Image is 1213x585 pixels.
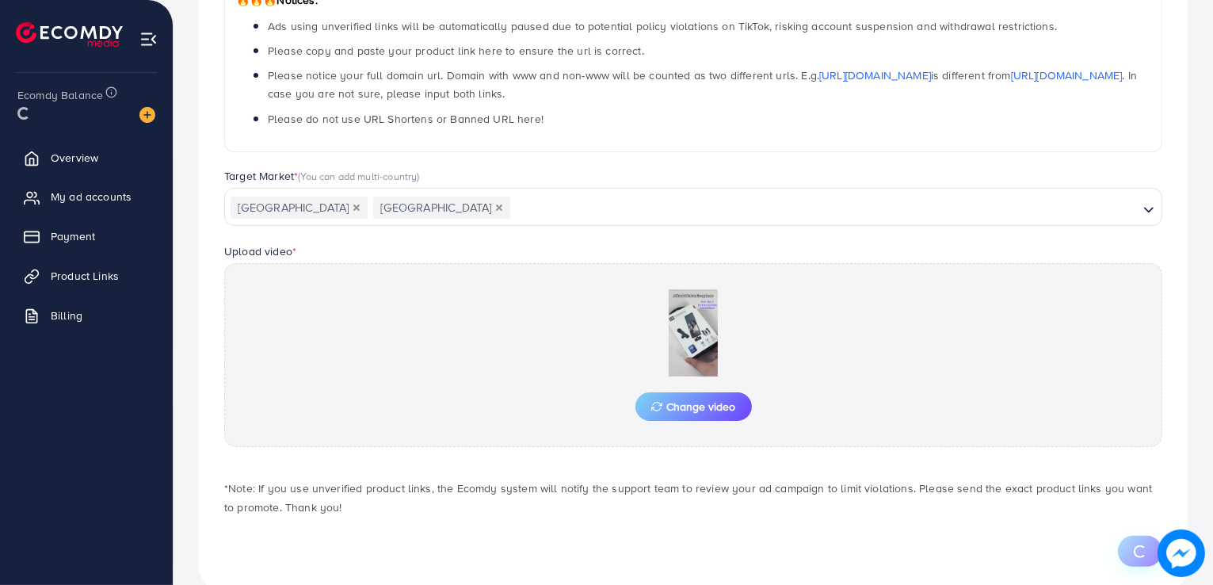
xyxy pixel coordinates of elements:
[51,189,132,205] span: My ad accounts
[268,43,644,59] span: Please copy and paste your product link here to ensure the url is correct.
[51,228,95,244] span: Payment
[17,87,103,103] span: Ecomdy Balance
[12,142,161,174] a: Overview
[12,220,161,252] a: Payment
[12,181,161,212] a: My ad accounts
[353,204,360,212] button: Deselect Saudi Arabia
[139,30,158,48] img: menu
[614,289,772,377] img: Preview Image
[819,67,931,83] a: [URL][DOMAIN_NAME]
[224,188,1162,226] div: Search for option
[51,308,82,323] span: Billing
[139,107,155,123] img: image
[635,392,752,421] button: Change video
[298,169,419,183] span: (You can add multi-country)
[268,67,1137,101] span: Please notice your full domain url. Domain with www and non-www will be counted as two different ...
[1011,67,1123,83] a: [URL][DOMAIN_NAME]
[651,401,736,412] span: Change video
[373,197,510,219] span: [GEOGRAPHIC_DATA]
[224,168,420,184] label: Target Market
[224,243,296,259] label: Upload video
[12,260,161,292] a: Product Links
[224,479,1162,517] p: *Note: If you use unverified product links, the Ecomdy system will notify the support team to rev...
[231,197,368,219] span: [GEOGRAPHIC_DATA]
[268,111,544,127] span: Please do not use URL Shortens or Banned URL here!
[268,18,1057,34] span: Ads using unverified links will be automatically paused due to potential policy violations on Tik...
[12,300,161,331] a: Billing
[512,196,1137,220] input: Search for option
[495,204,503,212] button: Deselect United Arab Emirates
[1158,530,1204,576] img: image
[51,268,119,284] span: Product Links
[16,22,123,47] img: logo
[51,150,98,166] span: Overview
